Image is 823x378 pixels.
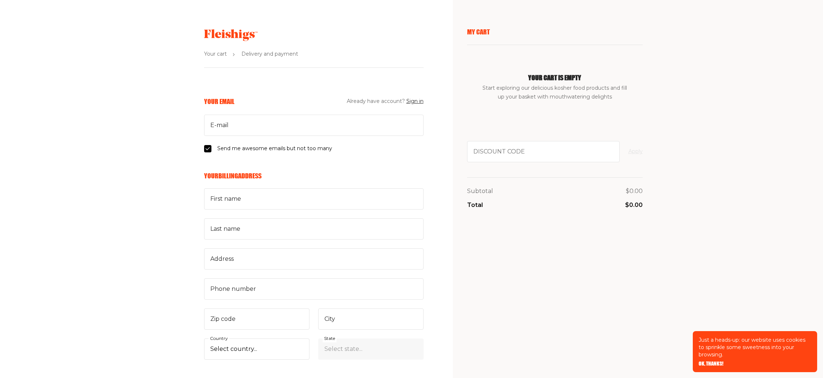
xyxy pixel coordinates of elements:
[482,84,628,101] span: Start exploring our delicious kosher food products and fill up your basket with mouthwatering del...
[347,97,424,106] span: Already have account?
[467,28,643,36] p: My Cart
[528,74,581,81] h1: Your cart is empty
[208,334,229,342] label: Country
[318,308,424,330] input: City
[204,278,424,300] input: Phone number
[217,144,332,153] span: Send me awesome emails but not too many
[467,141,620,162] input: Discount code
[467,200,483,210] p: Total
[699,361,724,366] button: OK, THANKS!
[204,50,227,59] span: Your cart
[204,145,211,152] input: Send me awesome emails but not too many
[204,172,424,180] h6: Your Billing Address
[699,336,811,358] p: Just a heads-up: our website uses cookies to sprinkle some sweetness into your browsing.
[318,338,424,360] select: State
[204,97,234,105] h6: Your Email
[628,147,643,156] button: Apply
[204,248,424,270] input: Address
[241,50,298,59] span: Delivery and payment
[204,338,309,360] select: Country
[204,218,424,240] input: Last name
[625,200,643,210] p: $0.00
[406,97,424,106] button: Sign in
[323,334,337,342] label: State
[204,115,424,136] input: E-mail
[467,186,493,196] p: Subtotal
[204,308,309,330] input: Zip code
[626,186,643,196] p: $0.00
[204,188,424,210] input: First name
